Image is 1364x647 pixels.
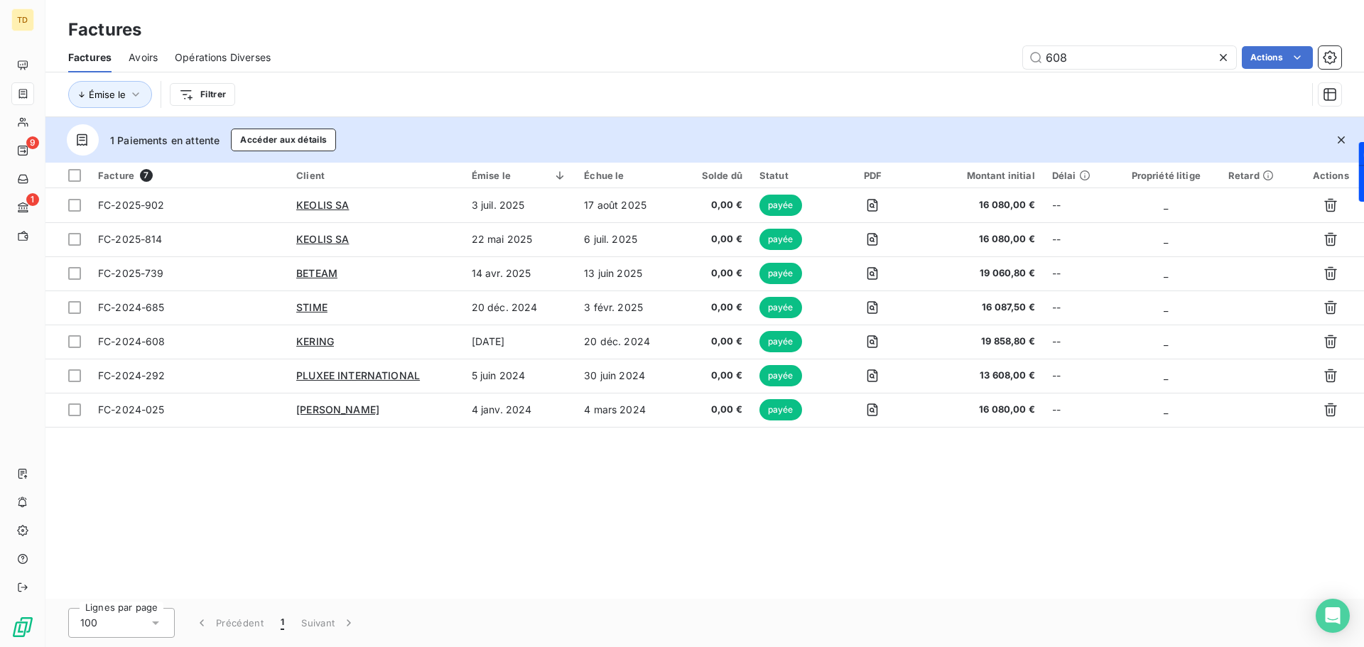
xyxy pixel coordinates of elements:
[98,403,165,415] span: FC-2024-025
[26,193,39,206] span: 1
[924,232,1035,246] span: 16 080,00 €
[759,399,802,420] span: payée
[296,170,455,181] div: Client
[1164,233,1168,245] span: _
[1044,393,1113,427] td: --
[472,170,567,181] div: Émise le
[11,9,34,31] div: TD
[688,335,742,349] span: 0,00 €
[463,256,575,290] td: 14 avr. 2025
[1228,170,1289,181] div: Retard
[68,50,112,65] span: Factures
[688,300,742,315] span: 0,00 €
[1121,170,1211,181] div: Propriété litige
[1316,599,1350,633] div: Open Intercom Messenger
[296,233,349,245] span: KEOLIS SA
[1044,359,1113,393] td: --
[98,301,165,313] span: FC-2024-685
[759,365,802,386] span: payée
[924,300,1035,315] span: 16 087,50 €
[924,403,1035,417] span: 16 080,00 €
[98,267,164,279] span: FC-2025-739
[296,267,337,279] span: BETEAM
[688,232,742,246] span: 0,00 €
[231,129,336,151] button: Accéder aux détails
[575,188,679,222] td: 17 août 2025
[575,393,679,427] td: 4 mars 2024
[463,188,575,222] td: 3 juil. 2025
[68,81,152,108] button: Émise le
[575,290,679,325] td: 3 févr. 2025
[688,198,742,212] span: 0,00 €
[1044,222,1113,256] td: --
[26,136,39,149] span: 9
[463,290,575,325] td: 20 déc. 2024
[1023,46,1236,69] input: Rechercher
[296,199,349,211] span: KEOLIS SA
[98,233,163,245] span: FC-2025-814
[759,195,802,216] span: payée
[924,198,1035,212] span: 16 080,00 €
[463,359,575,393] td: 5 juin 2024
[1044,256,1113,290] td: --
[759,297,802,318] span: payée
[688,403,742,417] span: 0,00 €
[140,169,153,182] span: 7
[68,17,141,43] h3: Factures
[575,359,679,393] td: 30 juin 2024
[575,325,679,359] td: 20 déc. 2024
[575,256,679,290] td: 13 juin 2025
[175,50,271,65] span: Opérations Diverses
[129,50,158,65] span: Avoirs
[1306,170,1355,181] div: Actions
[296,403,379,415] span: [PERSON_NAME]
[1044,290,1113,325] td: --
[296,369,420,381] span: PLUXEE INTERNATIONAL
[924,266,1035,281] span: 19 060,80 €
[1164,335,1168,347] span: _
[1164,403,1168,415] span: _
[463,325,575,359] td: [DATE]
[296,335,334,347] span: KERING
[688,266,742,281] span: 0,00 €
[688,369,742,383] span: 0,00 €
[272,608,293,638] button: 1
[759,263,802,284] span: payée
[924,369,1035,383] span: 13 608,00 €
[110,133,220,148] span: 1 Paiements en attente
[1044,188,1113,222] td: --
[1242,46,1313,69] button: Actions
[98,199,165,211] span: FC-2025-902
[924,335,1035,349] span: 19 858,80 €
[296,301,328,313] span: STIME
[98,170,134,181] span: Facture
[98,369,166,381] span: FC-2024-292
[293,608,364,638] button: Suivant
[575,222,679,256] td: 6 juil. 2025
[463,393,575,427] td: 4 janv. 2024
[98,335,166,347] span: FC-2024-608
[759,229,802,250] span: payée
[1164,301,1168,313] span: _
[759,170,821,181] div: Statut
[1164,369,1168,381] span: _
[281,616,284,630] span: 1
[1164,199,1168,211] span: _
[11,616,34,638] img: Logo LeanPay
[1164,267,1168,279] span: _
[89,89,126,100] span: Émise le
[80,616,97,630] span: 100
[688,170,742,181] div: Solde dû
[186,608,272,638] button: Précédent
[924,170,1035,181] div: Montant initial
[584,170,671,181] div: Échue le
[463,222,575,256] td: 22 mai 2025
[838,170,907,181] div: PDF
[1052,170,1104,181] div: Délai
[1044,325,1113,359] td: --
[759,331,802,352] span: payée
[170,83,235,106] button: Filtrer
